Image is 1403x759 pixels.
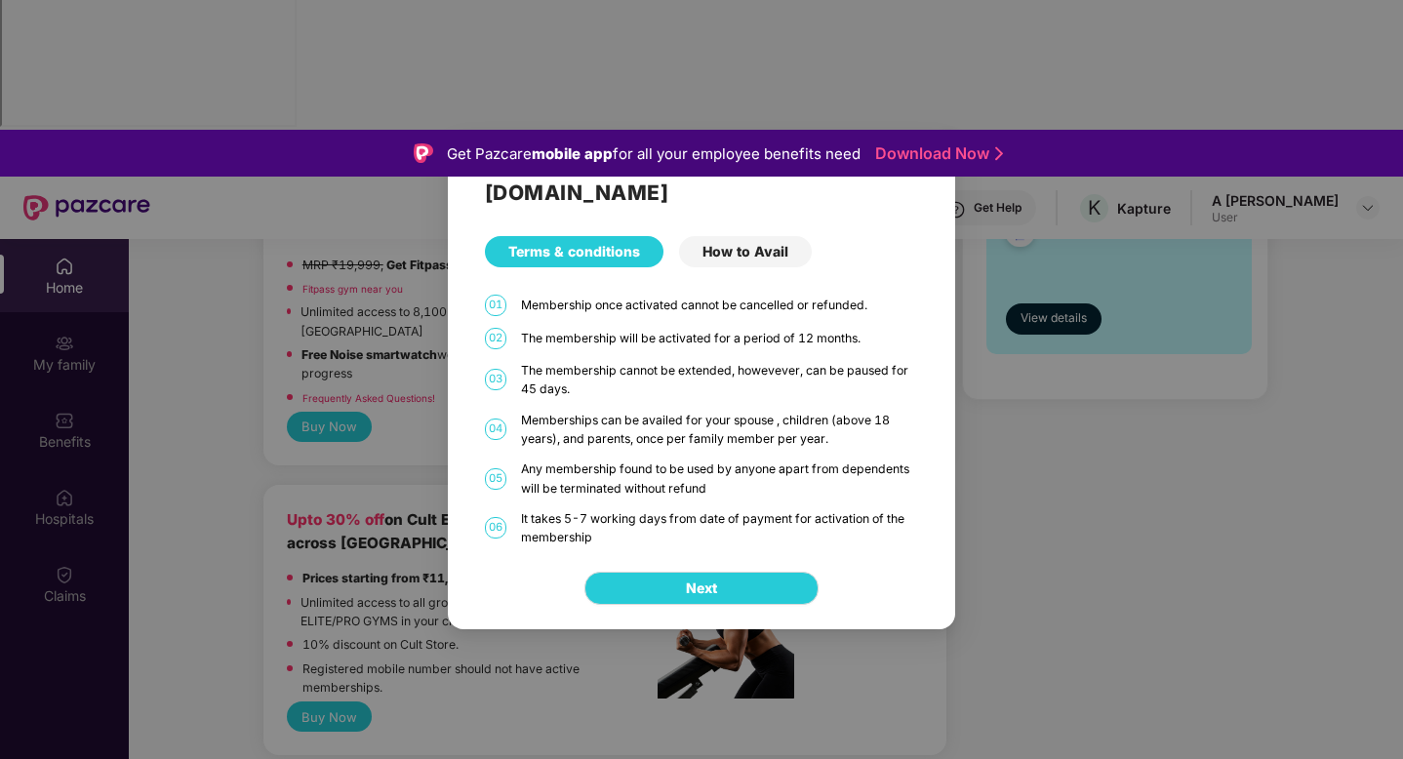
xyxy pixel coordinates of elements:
[485,295,506,316] span: 01
[485,177,919,209] h2: [DOMAIN_NAME]
[485,419,506,440] span: 04
[921,121,974,174] button: Close
[447,142,861,166] div: Get Pazcare for all your employee benefits need
[414,143,433,163] img: Logo
[584,572,819,605] button: Next
[686,578,717,599] span: Next
[521,329,919,347] div: The membership will be activated for a period of 12 months.
[521,296,919,314] div: Membership once activated cannot be cancelled or refunded.
[995,143,1003,164] img: Stroke
[521,411,919,449] div: Memberships can be availed for your spouse , children (above 18 years), and parents, once per fam...
[521,509,919,547] div: It takes 5-7 working days from date of payment for activation of the membership
[485,328,506,349] span: 02
[679,236,812,267] div: How to Avail
[521,361,919,399] div: The membership cannot be extended, howevever, can be paused for 45 days.
[921,122,976,177] img: svg+xml;base64,PHN2ZyB4bWxucz0iaHR0cDovL3d3dy53My5vcmcvMjAwMC9zdmciIHdpZHRoPSI1NiIgaGVpZ2h0PSI1Ni...
[485,468,506,490] span: 05
[485,369,506,390] span: 03
[875,143,997,164] a: Download Now
[485,517,506,539] span: 06
[521,459,919,498] div: Any membership found to be used by anyone apart from dependents will be terminated without refund
[485,236,663,267] div: Terms & conditions
[532,144,613,163] strong: mobile app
